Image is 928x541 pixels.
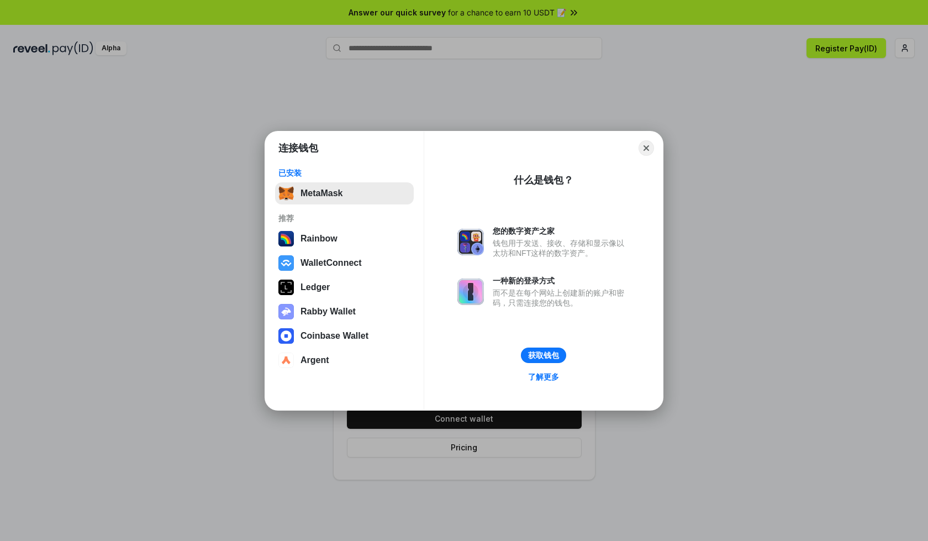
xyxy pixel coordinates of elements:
[457,229,484,255] img: svg+xml,%3Csvg%20xmlns%3D%22http%3A%2F%2Fwww.w3.org%2F2000%2Fsvg%22%20fill%3D%22none%22%20viewBox...
[275,228,414,250] button: Rainbow
[275,325,414,347] button: Coinbase Wallet
[278,141,318,155] h1: 连接钱包
[300,331,368,341] div: Coinbase Wallet
[275,252,414,274] button: WalletConnect
[300,282,330,292] div: Ledger
[300,307,356,317] div: Rabby Wallet
[278,255,294,271] img: svg+xml,%3Csvg%20width%3D%2228%22%20height%3D%2228%22%20viewBox%3D%220%200%2028%2028%22%20fill%3D...
[514,174,573,187] div: 什么是钱包？
[278,280,294,295] img: svg+xml,%3Csvg%20xmlns%3D%22http%3A%2F%2Fwww.w3.org%2F2000%2Fsvg%22%20width%3D%2228%22%20height%3...
[300,258,362,268] div: WalletConnect
[493,226,630,236] div: 您的数字资产之家
[278,328,294,344] img: svg+xml,%3Csvg%20width%3D%2228%22%20height%3D%2228%22%20viewBox%3D%220%200%2028%2028%22%20fill%3D...
[521,370,566,384] a: 了解更多
[275,301,414,323] button: Rabby Wallet
[275,276,414,298] button: Ledger
[528,372,559,382] div: 了解更多
[278,304,294,319] img: svg+xml,%3Csvg%20xmlns%3D%22http%3A%2F%2Fwww.w3.org%2F2000%2Fsvg%22%20fill%3D%22none%22%20viewBox...
[278,353,294,368] img: svg+xml,%3Csvg%20width%3D%2228%22%20height%3D%2228%22%20viewBox%3D%220%200%2028%2028%22%20fill%3D...
[278,168,410,178] div: 已安装
[457,279,484,305] img: svg+xml,%3Csvg%20xmlns%3D%22http%3A%2F%2Fwww.w3.org%2F2000%2Fsvg%22%20fill%3D%22none%22%20viewBox...
[300,188,342,198] div: MetaMask
[278,186,294,201] img: svg+xml,%3Csvg%20fill%3D%22none%22%20height%3D%2233%22%20viewBox%3D%220%200%2035%2033%22%20width%...
[300,234,338,244] div: Rainbow
[521,348,566,363] button: 获取钱包
[493,288,630,308] div: 而不是在每个网站上创建新的账户和密码，只需连接您的钱包。
[639,140,654,156] button: Close
[275,182,414,204] button: MetaMask
[493,276,630,286] div: 一种新的登录方式
[528,350,559,360] div: 获取钱包
[300,355,329,365] div: Argent
[493,238,630,258] div: 钱包用于发送、接收、存储和显示像以太坊和NFT这样的数字资产。
[278,231,294,246] img: svg+xml,%3Csvg%20width%3D%22120%22%20height%3D%22120%22%20viewBox%3D%220%200%20120%20120%22%20fil...
[278,213,410,223] div: 推荐
[275,349,414,371] button: Argent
